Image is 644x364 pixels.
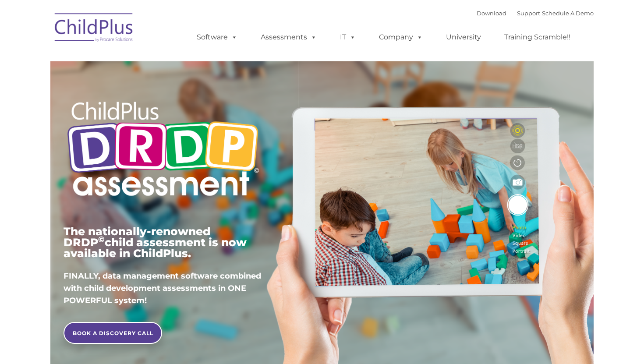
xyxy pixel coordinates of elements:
[331,28,364,46] a: IT
[64,225,247,260] span: The nationally-renowned DRDP child assessment is now available in ChildPlus.
[370,28,432,46] a: Company
[477,10,506,17] a: Download
[64,271,261,305] span: FINALLY, data management software combined with child development assessments in ONE POWERFUL sys...
[477,10,594,17] font: |
[252,28,326,46] a: Assessments
[64,322,162,344] a: BOOK A DISCOVERY CALL
[64,90,262,211] img: Copyright - DRDP Logo Light
[517,10,540,17] a: Support
[437,28,490,46] a: University
[495,28,579,46] a: Training Scramble!!
[50,7,138,51] img: ChildPlus by Procare Solutions
[188,28,246,46] a: Software
[542,10,594,17] a: Schedule A Demo
[98,234,105,244] sup: ©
